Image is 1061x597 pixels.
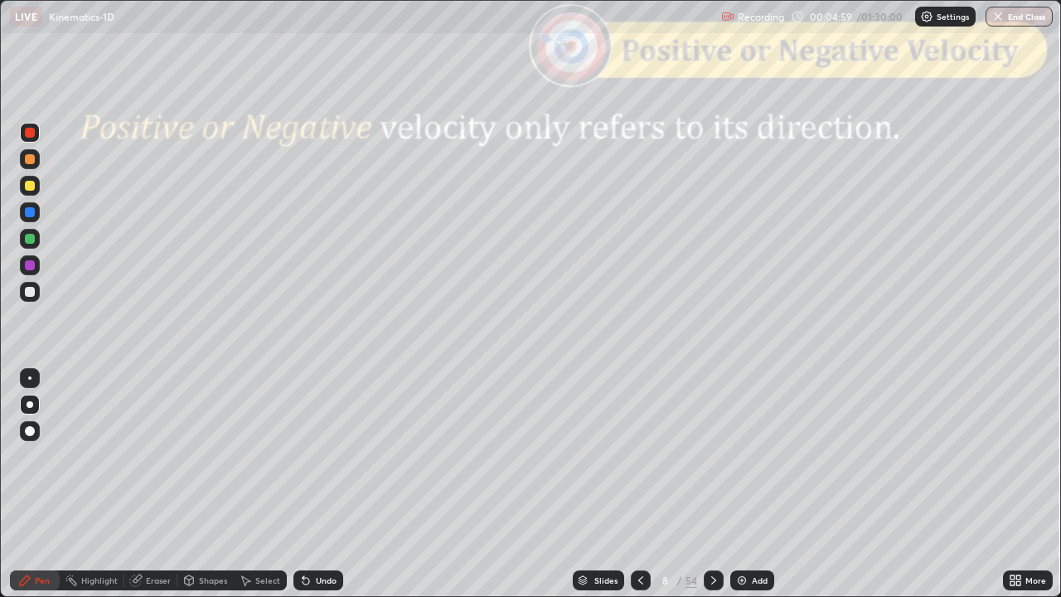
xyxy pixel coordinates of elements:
div: 8 [657,575,674,585]
div: Eraser [146,576,171,585]
div: More [1025,576,1046,585]
div: Slides [594,576,618,585]
div: Undo [316,576,337,585]
img: class-settings-icons [920,10,933,23]
div: Add [752,576,768,585]
p: Recording [738,11,784,23]
div: Pen [35,576,50,585]
p: LIVE [15,10,37,23]
div: Select [255,576,280,585]
div: 54 [686,573,697,588]
p: Settings [937,12,969,21]
img: end-class-cross [991,10,1005,23]
button: End Class [986,7,1053,27]
p: Kinematics-1D [49,10,114,23]
div: Shapes [199,576,227,585]
div: / [677,575,682,585]
div: Highlight [81,576,118,585]
img: add-slide-button [735,574,749,587]
img: recording.375f2c34.svg [721,10,734,23]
